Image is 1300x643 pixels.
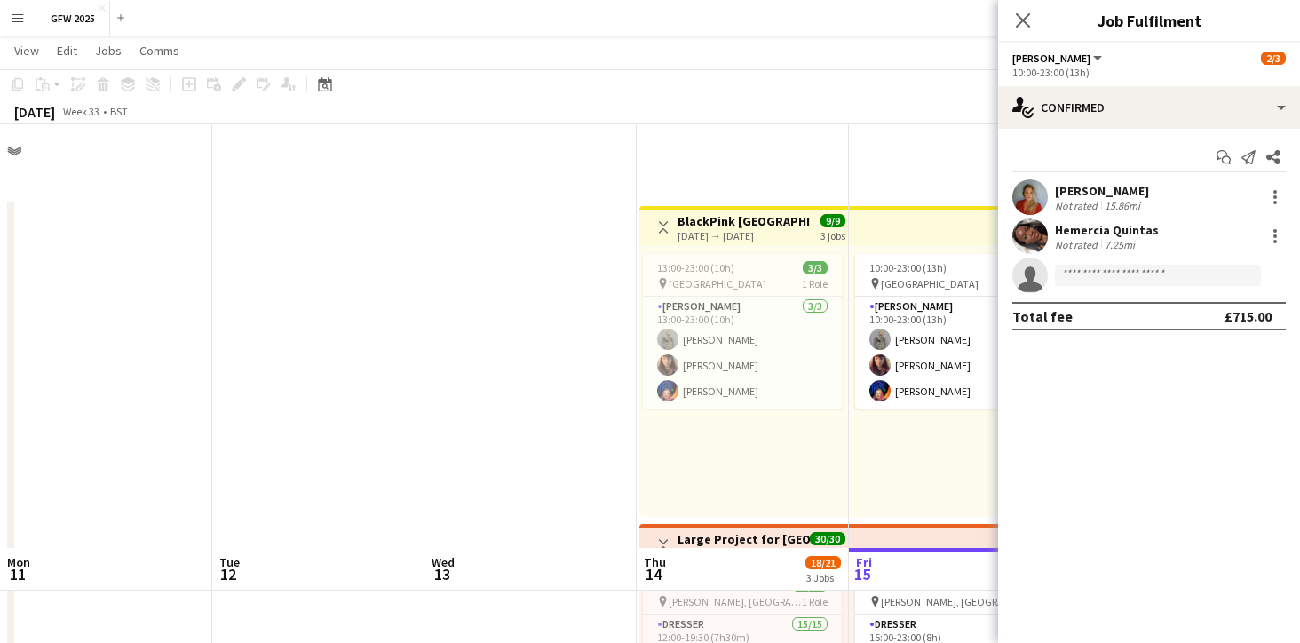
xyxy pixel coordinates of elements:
button: GFW 2025 [36,1,110,36]
h3: BlackPink [GEOGRAPHIC_DATA] [678,213,810,229]
div: Total fee [1012,307,1073,325]
div: Hemercia Quintas [1055,222,1159,238]
span: 11 [4,564,30,584]
span: View [14,43,39,59]
span: [PERSON_NAME], [GEOGRAPHIC_DATA] [881,595,1014,608]
a: Comms [132,39,186,62]
span: 13:00-23:00 (10h) [657,261,734,274]
div: 2 jobs [820,545,845,560]
span: 10:00-23:00 (13h) [869,261,947,274]
span: 12 [217,564,240,584]
span: Thu [644,554,666,570]
a: Edit [50,39,84,62]
div: Not rated [1055,199,1101,212]
span: Fri [856,554,872,570]
span: 2/3 [1261,52,1286,65]
span: [GEOGRAPHIC_DATA] [881,277,979,290]
span: Mon [7,554,30,570]
span: 14 [641,564,666,584]
span: 13 [429,564,455,584]
span: Comms [139,43,179,59]
h3: Large Project for [GEOGRAPHIC_DATA], [PERSON_NAME], [GEOGRAPHIC_DATA] [678,531,810,547]
span: Jobs [95,43,122,59]
a: Jobs [88,39,129,62]
span: 9/9 [820,214,845,227]
app-card-role: [PERSON_NAME]3/310:00-23:00 (13h)[PERSON_NAME][PERSON_NAME][PERSON_NAME] [855,297,1054,409]
app-job-card: 10:00-23:00 (13h)3/3 [GEOGRAPHIC_DATA]1 Role[PERSON_NAME]3/310:00-23:00 (13h)[PERSON_NAME][PERSON... [855,254,1054,409]
span: 18/21 [805,556,841,569]
app-job-card: 13:00-23:00 (10h)3/3 [GEOGRAPHIC_DATA]1 Role[PERSON_NAME]3/313:00-23:00 (10h)[PERSON_NAME][PERSON... [643,254,842,409]
span: Edit [57,43,77,59]
div: Not rated [1055,238,1101,251]
div: [DATE] → [DATE] [678,547,810,560]
div: Confirmed [998,86,1300,129]
div: [PERSON_NAME] [1055,183,1149,199]
span: Tue [219,554,240,570]
span: Seamster [1012,52,1090,65]
div: 10:00-23:00 (13h) [1012,66,1286,79]
h3: Job Fulfilment [998,9,1300,32]
app-card-role: [PERSON_NAME]3/313:00-23:00 (10h)[PERSON_NAME][PERSON_NAME][PERSON_NAME] [643,297,842,409]
span: Wed [432,554,455,570]
div: 7.25mi [1101,238,1138,251]
div: BST [110,105,128,118]
span: 3/3 [803,261,828,274]
span: Week 33 [59,105,103,118]
a: View [7,39,46,62]
span: 1 Role [802,595,828,608]
div: £715.00 [1225,307,1272,325]
div: 15.86mi [1101,199,1144,212]
div: [DATE] → [DATE] [678,229,810,242]
span: 1 Role [802,277,828,290]
span: 30/30 [810,532,845,545]
span: [GEOGRAPHIC_DATA] [669,277,766,290]
div: 3 jobs [820,227,845,242]
span: [PERSON_NAME], [GEOGRAPHIC_DATA] [669,595,802,608]
button: [PERSON_NAME] [1012,52,1105,65]
span: 15 [853,564,872,584]
div: 3 Jobs [806,571,840,584]
div: [DATE] [14,103,55,121]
